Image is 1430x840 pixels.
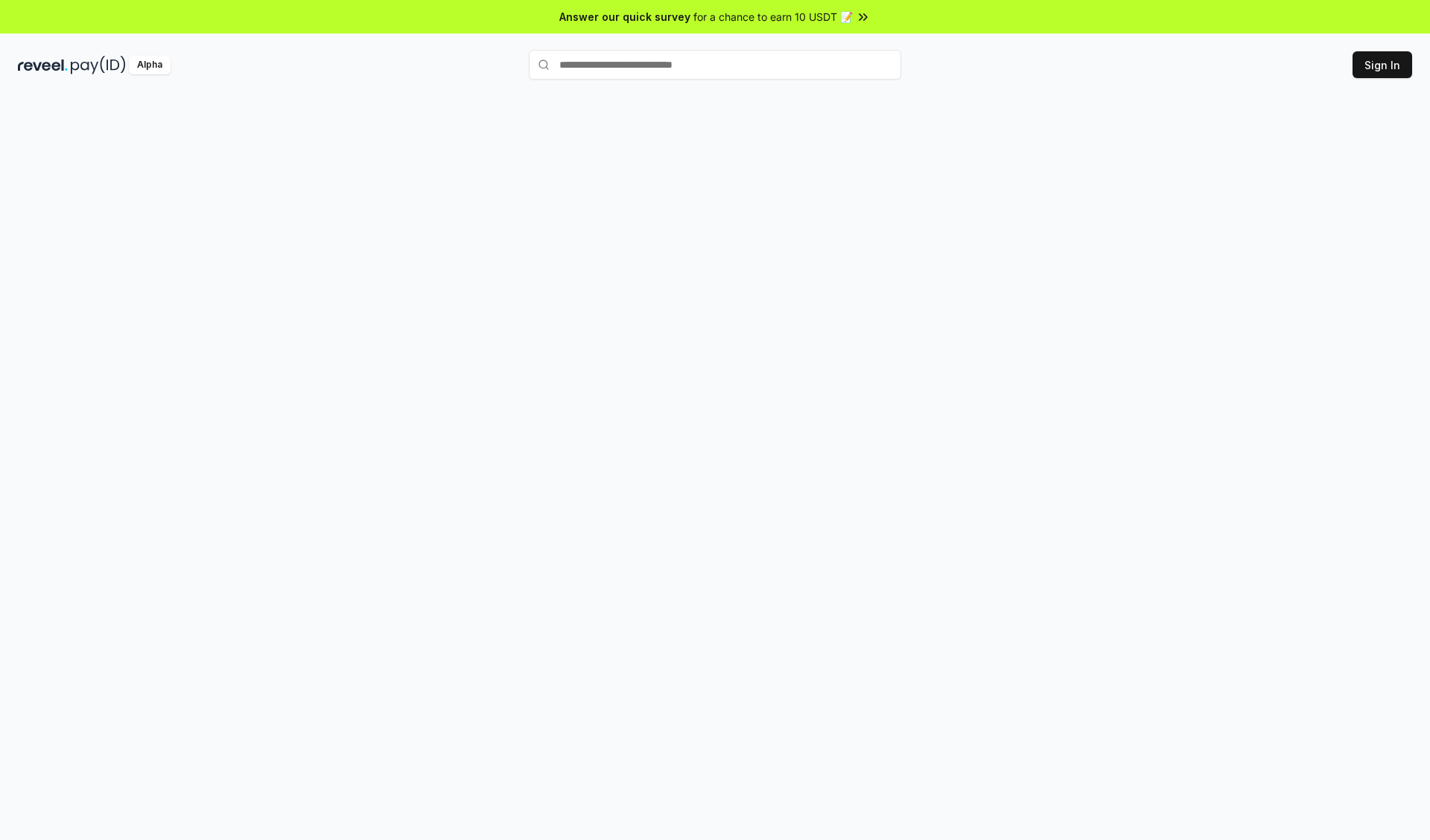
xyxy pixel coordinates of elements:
img: reveel_dark [18,56,68,74]
div: Alpha [129,56,171,74]
span: Answer our quick survey [559,9,690,25]
img: pay_id [71,56,126,74]
button: Sign In [1353,51,1412,78]
span: for a chance to earn 10 USDT 📝 [693,9,853,25]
